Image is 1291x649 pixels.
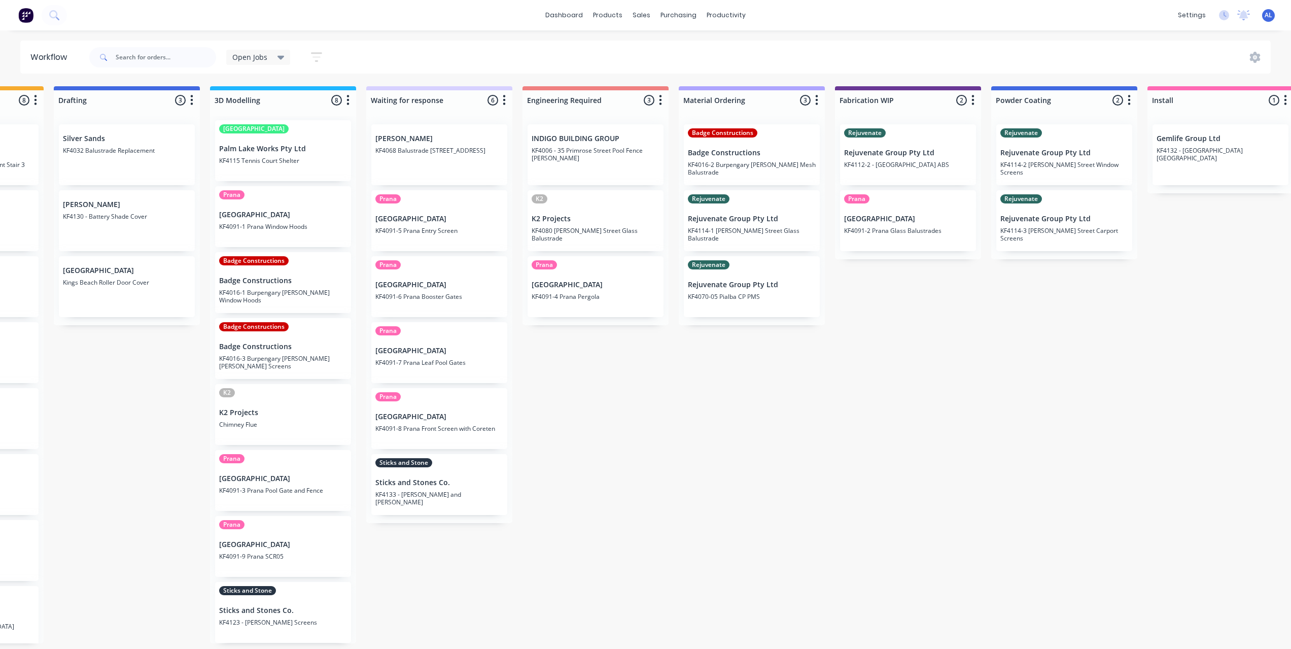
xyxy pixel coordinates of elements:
[528,256,664,317] div: Prana[GEOGRAPHIC_DATA]KF4091-4 Prana Pergola
[532,260,557,269] div: Prana
[375,134,503,143] p: [PERSON_NAME]
[532,215,659,223] p: K2 Projects
[655,8,702,23] div: purchasing
[996,190,1132,251] div: RejuvenateRejuvenate Group Pty LtdKF4114-3 [PERSON_NAME] Street Carport Screens
[219,606,347,615] p: Sticks and Stones Co.
[1000,161,1128,176] p: KF4114-2 [PERSON_NAME] Street Window Screens
[688,260,729,269] div: Rejuvenate
[532,227,659,242] p: KF4080 [PERSON_NAME] Street Glass Balustrade
[688,149,816,157] p: Badge Constructions
[844,227,972,234] p: KF4091-2 Prana Glass Balustrades
[59,190,195,251] div: [PERSON_NAME]KF4130 - Battery Shade Cover
[1173,8,1211,23] div: settings
[219,322,289,331] div: Badge Constructions
[371,190,507,251] div: Prana[GEOGRAPHIC_DATA]KF4091-5 Prana Entry Screen
[684,190,820,251] div: RejuvenateRejuvenate Group Pty LtdKF4114-1 [PERSON_NAME] Street Glass Balustrade
[844,128,886,138] div: Rejuvenate
[1000,149,1128,157] p: Rejuvenate Group Pty Ltd
[1153,124,1288,185] div: Gemlife Group LtdKF4132 - [GEOGRAPHIC_DATA] [GEOGRAPHIC_DATA]
[215,120,351,181] div: [GEOGRAPHIC_DATA]Palm Lake Works Pty LtdKF4115 Tennis Court Shelter
[219,355,347,370] p: KF4016-3 Burpengary [PERSON_NAME] [PERSON_NAME] Screens
[532,147,659,162] p: KF4006 - 35 Primrose Street Pool Fence [PERSON_NAME]
[219,289,347,304] p: KF4016-1 Burpengary [PERSON_NAME] Window Hoods
[371,454,507,515] div: Sticks and StoneSticks and Stones Co.KF4133 - [PERSON_NAME] and [PERSON_NAME]
[1000,194,1042,203] div: Rejuvenate
[375,413,503,421] p: [GEOGRAPHIC_DATA]
[702,8,751,23] div: productivity
[688,293,816,300] p: KF4070-05 Pialba CP PMS
[219,124,289,133] div: [GEOGRAPHIC_DATA]
[532,293,659,300] p: KF4091-4 Prana Pergola
[1157,147,1284,162] p: KF4132 - [GEOGRAPHIC_DATA] [GEOGRAPHIC_DATA]
[219,474,347,483] p: [GEOGRAPHIC_DATA]
[371,124,507,185] div: [PERSON_NAME]KF4068 Balustrade [STREET_ADDRESS]
[688,128,757,138] div: Badge Constructions
[528,124,664,185] div: INDIGO BUILDING GROUPKF4006 - 35 Primrose Street Pool Fence [PERSON_NAME]
[219,487,347,494] p: KF4091-3 Prana Pool Gate and Fence
[215,450,351,511] div: Prana[GEOGRAPHIC_DATA]KF4091-3 Prana Pool Gate and Fence
[840,124,976,185] div: RejuvenateRejuvenate Group Pty LtdKF4112-2 - [GEOGRAPHIC_DATA] ABS
[540,8,588,23] a: dashboard
[688,161,816,176] p: KF4016-2 Burpengary [PERSON_NAME] Mesh Balustrade
[215,318,351,379] div: Badge ConstructionsBadge ConstructionsKF4016-3 Burpengary [PERSON_NAME] [PERSON_NAME] Screens
[996,124,1132,185] div: RejuvenateRejuvenate Group Pty LtdKF4114-2 [PERSON_NAME] Street Window Screens
[528,190,664,251] div: K2K2 ProjectsKF4080 [PERSON_NAME] Street Glass Balustrade
[219,388,235,397] div: K2
[375,260,401,269] div: Prana
[215,384,351,445] div: K2K2 ProjectsChimney Flue
[1000,227,1128,242] p: KF4114-3 [PERSON_NAME] Street Carport Screens
[63,213,191,220] p: KF4130 - Battery Shade Cover
[840,190,976,251] div: Prana[GEOGRAPHIC_DATA]KF4091-2 Prana Glass Balustrades
[375,425,503,432] p: KF4091-8 Prana Front Screen with Coreten
[844,194,869,203] div: Prana
[375,326,401,335] div: Prana
[30,51,72,63] div: Workflow
[688,215,816,223] p: Rejuvenate Group Pty Ltd
[627,8,655,23] div: sales
[219,520,245,529] div: Prana
[375,293,503,300] p: KF4091-6 Prana Booster Gates
[684,256,820,317] div: RejuvenateRejuvenate Group Pty LtdKF4070-05 Pialba CP PMS
[844,149,972,157] p: Rejuvenate Group Pty Ltd
[215,252,351,313] div: Badge ConstructionsBadge ConstructionsKF4016-1 Burpengary [PERSON_NAME] Window Hoods
[63,266,191,275] p: [GEOGRAPHIC_DATA]
[219,586,276,595] div: Sticks and Stone
[219,145,347,153] p: Palm Lake Works Pty Ltd
[1157,134,1284,143] p: Gemlife Group Ltd
[375,458,432,467] div: Sticks and Stone
[219,454,245,463] div: Prana
[375,359,503,366] p: KF4091-7 Prana Leaf Pool Gates
[375,479,503,487] p: Sticks and Stones Co.
[63,147,191,154] p: KF4032 Balustrade Replacement
[215,582,351,643] div: Sticks and StoneSticks and Stones Co.KF4123 - [PERSON_NAME] Screens
[375,194,401,203] div: Prana
[18,8,33,23] img: Factory
[219,343,347,351] p: Badge Constructions
[375,491,503,506] p: KF4133 - [PERSON_NAME] and [PERSON_NAME]
[63,200,191,209] p: [PERSON_NAME]
[215,186,351,247] div: Prana[GEOGRAPHIC_DATA]KF4091-1 Prana Window Hoods
[371,322,507,383] div: Prana[GEOGRAPHIC_DATA]KF4091-7 Prana Leaf Pool Gates
[219,540,347,549] p: [GEOGRAPHIC_DATA]
[844,161,972,168] p: KF4112-2 - [GEOGRAPHIC_DATA] ABS
[116,47,216,67] input: Search for orders...
[219,223,347,230] p: KF4091-1 Prana Window Hoods
[219,421,347,428] p: Chimney Flue
[688,194,729,203] div: Rejuvenate
[532,281,659,289] p: [GEOGRAPHIC_DATA]
[63,134,191,143] p: Silver Sands
[375,347,503,355] p: [GEOGRAPHIC_DATA]
[375,392,401,401] div: Prana
[219,211,347,219] p: [GEOGRAPHIC_DATA]
[688,227,816,242] p: KF4114-1 [PERSON_NAME] Street Glass Balustrade
[219,190,245,199] div: Prana
[844,215,972,223] p: [GEOGRAPHIC_DATA]
[688,281,816,289] p: Rejuvenate Group Pty Ltd
[1000,215,1128,223] p: Rejuvenate Group Pty Ltd
[371,388,507,449] div: Prana[GEOGRAPHIC_DATA]KF4091-8 Prana Front Screen with Coreten
[588,8,627,23] div: products
[215,516,351,577] div: Prana[GEOGRAPHIC_DATA]KF4091-9 Prana SCR05
[59,256,195,317] div: [GEOGRAPHIC_DATA]Kings Beach Roller Door Cover
[375,281,503,289] p: [GEOGRAPHIC_DATA]
[219,408,347,417] p: K2 Projects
